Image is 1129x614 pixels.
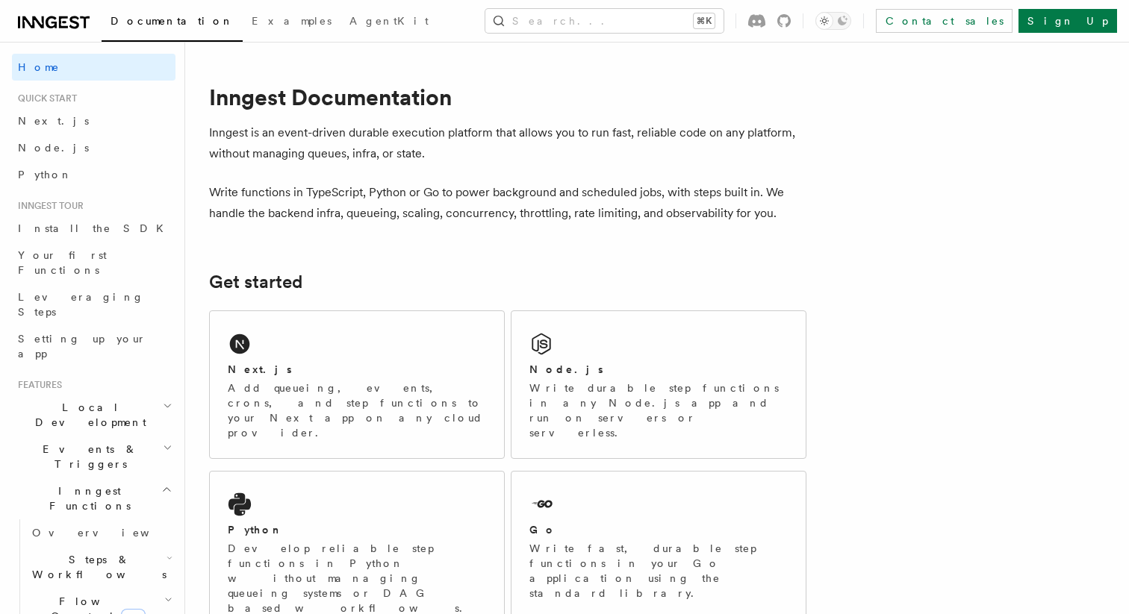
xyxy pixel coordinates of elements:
[12,242,175,283] a: Your first Functions
[12,200,84,212] span: Inngest tour
[12,283,175,325] a: Leveraging Steps
[12,325,175,367] a: Setting up your app
[12,54,175,81] a: Home
[12,436,175,477] button: Events & Triggers
[26,552,167,582] span: Steps & Workflows
[26,519,175,546] a: Overview
[12,107,175,134] a: Next.js
[485,9,724,33] button: Search...⌘K
[18,249,107,276] span: Your first Functions
[228,362,292,377] h2: Next.js
[252,15,332,27] span: Examples
[12,93,77,104] span: Quick start
[511,310,806,459] a: Node.jsWrite durable step functions in any Node.js app and run on servers or serverless.
[18,222,172,234] span: Install the SDK
[529,362,603,377] h2: Node.js
[1018,9,1117,33] a: Sign Up
[32,527,186,539] span: Overview
[209,272,302,292] a: Get started
[26,546,175,588] button: Steps & Workflows
[209,122,806,164] p: Inngest is an event-driven durable execution platform that allows you to run fast, reliable code ...
[18,142,89,154] span: Node.js
[12,477,175,519] button: Inngest Functions
[876,9,1013,33] a: Contact sales
[694,13,715,28] kbd: ⌘K
[228,522,283,537] h2: Python
[12,400,163,430] span: Local Development
[349,15,429,27] span: AgentKit
[529,522,556,537] h2: Go
[815,12,851,30] button: Toggle dark mode
[12,442,163,472] span: Events & Triggers
[18,169,72,181] span: Python
[102,4,243,42] a: Documentation
[12,379,62,391] span: Features
[18,60,60,75] span: Home
[529,541,788,601] p: Write fast, durable step functions in your Go application using the standard library.
[18,115,89,127] span: Next.js
[209,182,806,224] p: Write functions in TypeScript, Python or Go to power background and scheduled jobs, with steps bu...
[243,4,340,40] a: Examples
[340,4,438,40] a: AgentKit
[111,15,234,27] span: Documentation
[12,161,175,188] a: Python
[209,84,806,110] h1: Inngest Documentation
[12,394,175,436] button: Local Development
[18,291,144,318] span: Leveraging Steps
[529,380,788,440] p: Write durable step functions in any Node.js app and run on servers or serverless.
[18,333,146,360] span: Setting up your app
[12,483,161,513] span: Inngest Functions
[12,215,175,242] a: Install the SDK
[209,310,505,459] a: Next.jsAdd queueing, events, crons, and step functions to your Next app on any cloud provider.
[228,380,486,440] p: Add queueing, events, crons, and step functions to your Next app on any cloud provider.
[12,134,175,161] a: Node.js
